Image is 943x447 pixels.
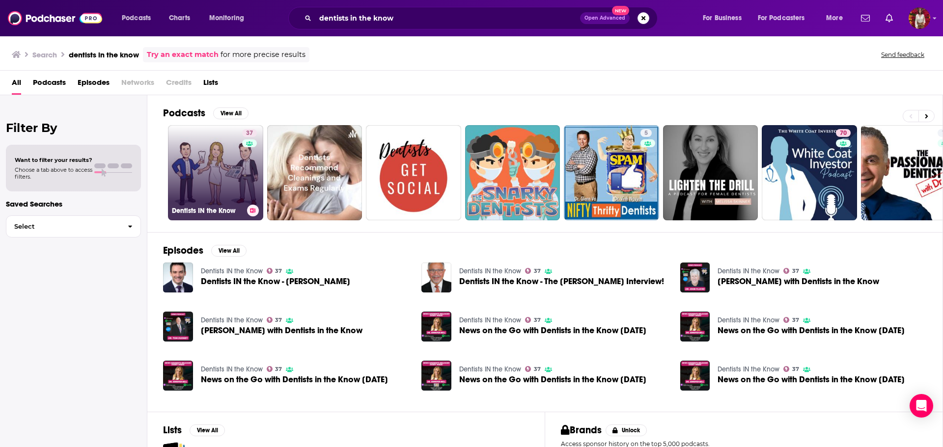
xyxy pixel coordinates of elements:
a: Show notifications dropdown [882,10,897,26]
a: Dentists IN the Know [459,267,521,275]
p: Saved Searches [6,199,141,209]
a: Lists [203,75,218,95]
a: Dentists IN the Know [201,267,263,275]
span: Logged in as laurendelguidice [909,7,930,29]
span: More [826,11,843,25]
a: Episodes [78,75,110,95]
button: open menu [819,10,855,26]
button: open menu [202,10,257,26]
span: [PERSON_NAME] with Dentists in the Know [718,277,879,286]
a: Dentists IN the Know [459,316,521,324]
a: EpisodesView All [163,244,247,257]
span: Want to filter your results? [15,157,92,163]
a: Dentists IN the Know [718,316,779,324]
button: open menu [751,10,819,26]
a: News on the Go with Dentists in the Know 5/25/2023 [459,375,646,384]
img: News on the Go with Dentists in the Know 10/12/2022 [680,312,710,342]
a: Dentists IN the Know - The John Kois Interview! [459,277,664,286]
button: View All [211,245,247,257]
a: 37 [525,268,541,274]
a: News on the Go with Dentists in the Know 11/9/2022 [201,375,388,384]
img: Dr. Tom Dudney with Dentists in the Know [163,312,193,342]
a: Dentists IN the Know [201,316,263,324]
a: Dentists IN the Know [459,365,521,373]
h2: Lists [163,424,182,436]
a: News on the Go with Dentists in the Know 1/31/2024 [459,326,646,335]
a: Dentists IN the Know - The John Kois Interview! [421,263,451,292]
span: Select [6,223,120,230]
span: Monitoring [209,11,244,25]
a: News on the Go with Dentists in the Know 10/27/22 [718,375,905,384]
h3: Dentists IN the Know [172,207,243,215]
a: 37Dentists IN the Know [168,125,263,220]
span: Charts [169,11,190,25]
a: All [12,75,21,95]
span: News on the Go with Dentists in the Know [DATE] [201,375,388,384]
a: 70 [762,125,857,220]
div: Open Intercom Messenger [910,394,933,418]
span: for more precise results [221,49,305,60]
a: Dentists IN the Know [718,267,779,275]
a: 37 [267,268,282,274]
a: ListsView All [163,424,225,436]
span: 37 [246,129,253,138]
span: 37 [534,367,541,371]
span: 37 [275,318,282,322]
a: 37 [783,366,799,372]
span: 37 [534,269,541,273]
h2: Episodes [163,244,203,257]
span: Dentists IN the Know - [PERSON_NAME] [201,277,350,286]
span: Choose a tab above to access filters. [15,166,92,180]
button: Show profile menu [909,7,930,29]
button: View All [213,107,249,119]
button: open menu [115,10,164,26]
a: Dr. John Flucke with Dentists in the Know [718,277,879,286]
input: Search podcasts, credits, & more... [315,10,580,26]
a: Podcasts [33,75,66,95]
a: 70 [836,129,851,137]
a: Dentists IN the Know - Nate Lawson [201,277,350,286]
img: News on the Go with Dentists in the Know 11/9/2022 [163,361,193,391]
span: Credits [166,75,192,95]
img: Podchaser - Follow, Share and Rate Podcasts [8,9,102,27]
a: 5 [640,129,652,137]
span: Open Advanced [584,16,625,21]
span: 37 [534,318,541,322]
a: 37 [525,366,541,372]
span: News on the Go with Dentists in the Know [DATE] [718,375,905,384]
span: Podcasts [122,11,151,25]
a: News on the Go with Dentists in the Know 10/12/2022 [718,326,905,335]
a: Dentists IN the Know [201,365,263,373]
span: 5 [644,129,648,138]
span: New [612,6,630,15]
button: View All [190,424,225,436]
img: News on the Go with Dentists in the Know 1/31/2024 [421,312,451,342]
a: 37 [242,129,257,137]
img: News on the Go with Dentists in the Know 5/25/2023 [421,361,451,391]
img: Dr. John Flucke with Dentists in the Know [680,263,710,292]
a: 37 [783,268,799,274]
a: Show notifications dropdown [857,10,874,26]
button: Select [6,215,141,237]
h3: dentists in the know [69,50,139,59]
span: News on the Go with Dentists in the Know [DATE] [459,375,646,384]
a: Dentists IN the Know - Nate Lawson [163,263,193,292]
h2: Podcasts [163,107,205,119]
h2: Filter By [6,121,141,135]
span: 37 [792,318,799,322]
img: User Profile [909,7,930,29]
button: Unlock [606,424,647,436]
a: PodcastsView All [163,107,249,119]
div: Search podcasts, credits, & more... [298,7,667,29]
a: 37 [267,317,282,323]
